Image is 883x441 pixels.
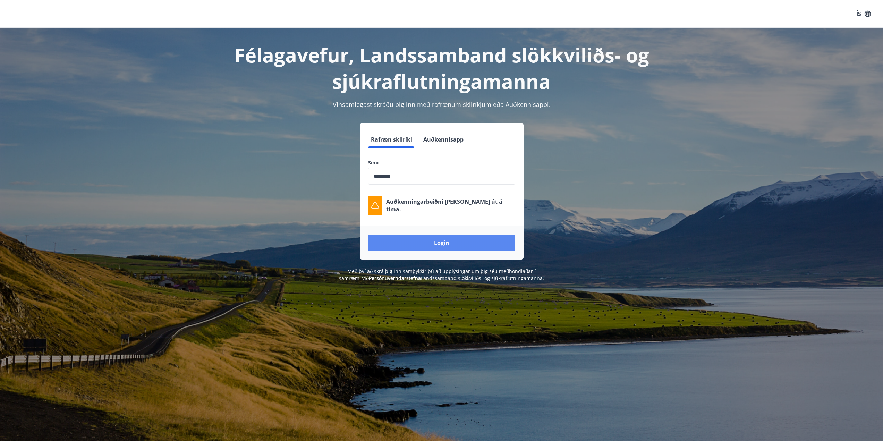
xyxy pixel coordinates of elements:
span: Vinsamlegast skráðu þig inn með rafrænum skilríkjum eða Auðkennisappi. [333,100,551,109]
p: Auðkenningarbeiðni [PERSON_NAME] út á tíma. [386,198,515,213]
button: ÍS [852,8,875,20]
button: Rafræn skilríki [368,131,415,148]
label: Sími [368,159,515,166]
button: Login [368,235,515,251]
a: Persónuverndarstefna [369,275,421,281]
h1: Félagavefur, Landssamband slökkviliðs- og sjúkraflutningamanna [200,42,683,94]
span: Með því að skrá þig inn samþykkir þú að upplýsingar um þig séu meðhöndlaðar í samræmi við Landssa... [339,268,544,281]
button: Auðkennisapp [421,131,466,148]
